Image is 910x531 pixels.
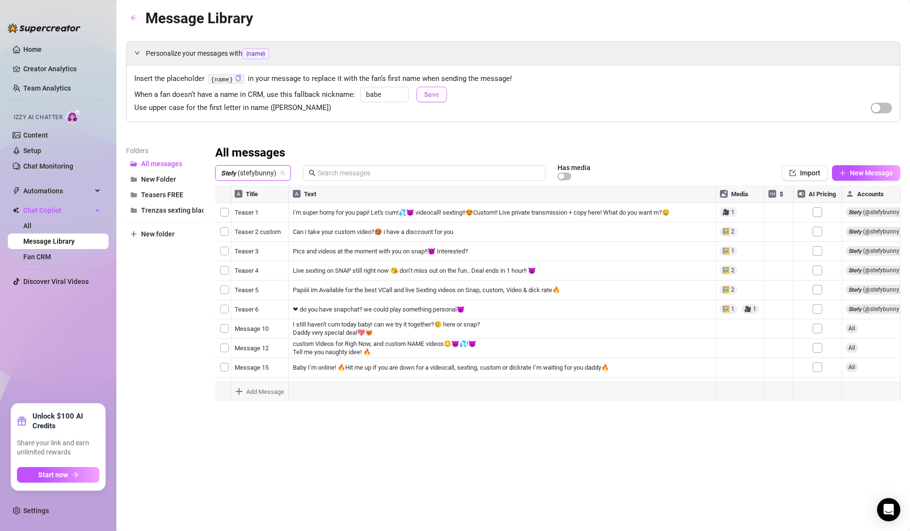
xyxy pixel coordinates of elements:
article: Has media [558,165,591,171]
span: thunderbolt [13,187,20,195]
span: search [309,170,316,176]
button: Click to Copy [235,75,241,82]
img: Chat Copilot [13,207,19,214]
span: plus [130,231,137,237]
button: Start nowarrow-right [17,467,99,483]
div: Open Intercom Messenger [877,498,900,521]
img: logo-BBDzfeDw.svg [8,23,80,33]
a: Settings [23,507,49,515]
strong: Unlock $100 AI Credits [32,411,99,431]
a: All [23,222,32,230]
button: Trenzas sexting black [126,203,204,218]
button: Teasers FREE [126,187,204,203]
span: When a fan doesn’t have a name in CRM, use this fallback nickname: [134,89,355,101]
span: Import [800,169,820,177]
span: arrow-right [72,471,79,478]
span: Trenzas sexting black [141,206,208,214]
span: folder [130,176,137,183]
input: Search messages [318,168,540,178]
button: All messages [126,156,204,172]
span: import [789,170,796,176]
span: plus [839,170,846,176]
a: Chat Monitoring [23,162,73,170]
span: All messages [141,160,182,168]
img: AI Chatter [66,109,81,123]
span: arrow-left [130,15,137,21]
button: New folder [126,226,204,242]
button: New Message [832,165,900,181]
button: Import [782,165,828,181]
span: Izzy AI Chatter [14,113,63,122]
span: team [280,170,286,176]
span: Save [424,91,439,98]
a: Content [23,131,48,139]
article: Folders [126,145,204,156]
span: Chat Copilot [23,203,92,218]
a: Team Analytics [23,84,71,92]
span: gift [17,416,27,426]
div: Personalize your messages with{name} [127,42,900,65]
span: Automations [23,183,92,199]
span: New folder [141,230,175,238]
button: New Folder [126,172,204,187]
span: {name} [242,48,269,59]
span: Insert the placeholder in your message to replace it with the fan’s first name when sending the m... [134,73,892,85]
a: Creator Analytics [23,61,101,77]
span: folder [130,191,137,198]
a: Discover Viral Videos [23,278,89,285]
span: Use upper case for the first letter in name ([PERSON_NAME]) [134,102,331,114]
button: Save [416,87,447,102]
span: Share your link and earn unlimited rewards [17,438,99,457]
article: Message Library [145,7,253,30]
h3: All messages [215,145,285,161]
span: expanded [134,50,140,56]
a: Fan CRM [23,253,51,261]
span: Teasers FREE [141,191,183,199]
span: copy [235,75,241,81]
span: Personalize your messages with [146,48,892,59]
a: Home [23,46,42,53]
span: New Folder [141,175,176,183]
span: Start now [38,471,68,479]
span: folder-open [130,160,137,167]
code: {name} [208,74,244,84]
span: 𝙎𝙩𝙚𝙛𝙮 (stefybunny) [221,166,285,180]
a: Message Library [23,237,75,245]
span: folder [130,207,137,214]
a: Setup [23,147,41,155]
span: New Message [850,169,893,177]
